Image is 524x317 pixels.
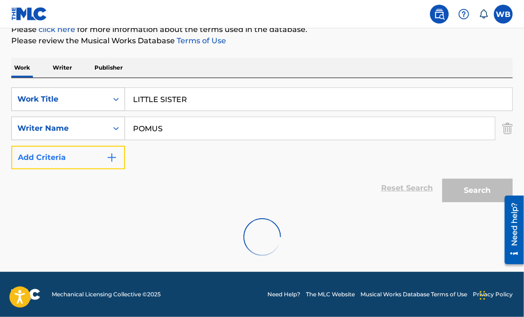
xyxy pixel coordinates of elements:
p: Publisher [92,58,125,78]
iframe: Resource Center [498,191,524,269]
a: Terms of Use [175,36,226,45]
div: Notifications [479,9,488,19]
p: Writer [50,58,75,78]
span: Mechanical Licensing Collective © 2025 [52,290,161,299]
img: help [458,8,469,20]
a: Musical Works Database Terms of Use [360,290,467,299]
a: Need Help? [267,290,300,299]
div: User Menu [494,5,513,24]
img: Delete Criterion [502,117,513,140]
button: Add Criteria [11,146,125,169]
iframe: Chat Widget [477,272,524,317]
a: Privacy Policy [473,290,513,299]
a: Public Search [430,5,449,24]
img: preloader [241,215,283,258]
p: Work [11,58,33,78]
img: logo [11,289,40,300]
a: The MLC Website [306,290,355,299]
div: Work Title [17,94,102,105]
img: search [434,8,445,20]
a: click here [39,25,75,34]
img: MLC Logo [11,7,47,21]
img: 9d2ae6d4665cec9f34b9.svg [106,152,117,163]
form: Search Form [11,87,513,207]
div: Drag [480,281,485,309]
div: Writer Name [17,123,102,134]
p: Please review the Musical Works Database [11,35,513,47]
div: Help [454,5,473,24]
p: Please for more information about the terms used in the database. [11,24,513,35]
